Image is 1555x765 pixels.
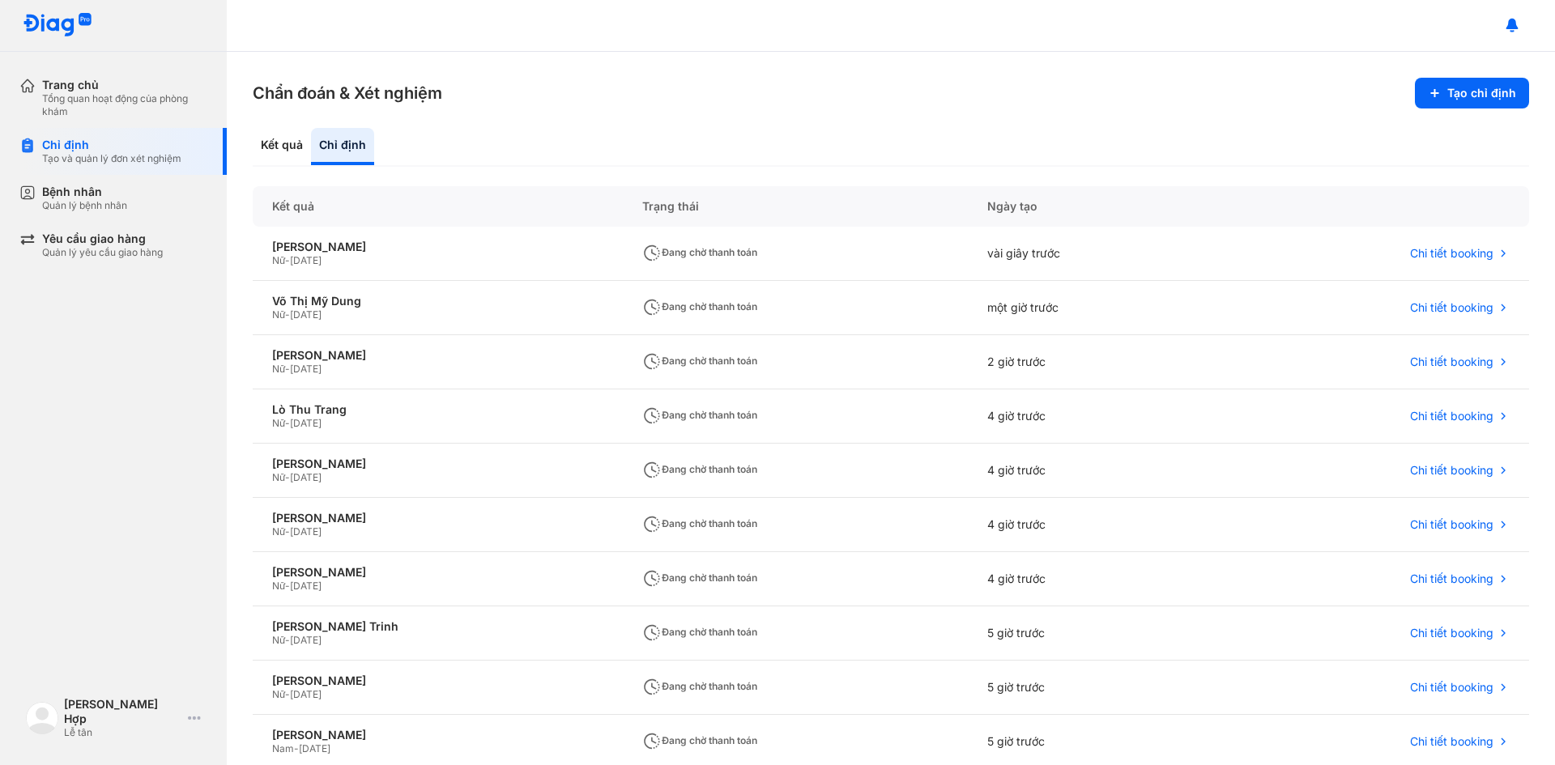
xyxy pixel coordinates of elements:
button: Tạo chỉ định [1415,78,1529,108]
div: 4 giờ trước [968,389,1218,444]
div: một giờ trước [968,281,1218,335]
span: Nam [272,742,294,754]
h3: Chẩn đoán & Xét nghiệm [253,82,442,104]
span: Đang chờ thanh toán [642,517,757,529]
span: Đang chờ thanh toán [642,463,757,475]
div: vài giây trước [968,227,1218,281]
span: [DATE] [299,742,330,754]
span: - [285,688,290,700]
div: [PERSON_NAME] [272,674,603,688]
span: Chi tiết booking [1410,517,1493,532]
span: Chi tiết booking [1410,626,1493,640]
div: 4 giờ trước [968,444,1218,498]
span: Chi tiết booking [1410,246,1493,261]
div: Yêu cầu giao hàng [42,232,163,246]
div: Kết quả [253,128,311,165]
span: Chi tiết booking [1410,680,1493,695]
span: Nữ [272,634,285,646]
span: - [285,634,290,646]
div: [PERSON_NAME] [272,240,603,254]
span: [DATE] [290,417,322,429]
div: Trạng thái [623,186,968,227]
span: Đang chờ thanh toán [642,572,757,584]
div: Võ Thị Mỹ Dung [272,294,603,308]
span: Chi tiết booking [1410,463,1493,478]
div: 4 giờ trước [968,552,1218,606]
div: [PERSON_NAME] [272,457,603,471]
span: Nữ [272,363,285,375]
div: [PERSON_NAME] [272,565,603,580]
span: Nữ [272,417,285,429]
div: [PERSON_NAME] Hợp [64,697,181,726]
span: [DATE] [290,363,322,375]
span: Nữ [272,471,285,483]
span: Đang chờ thanh toán [642,680,757,692]
span: Chi tiết booking [1410,572,1493,586]
span: [DATE] [290,580,322,592]
div: Quản lý yêu cầu giao hàng [42,246,163,259]
span: - [285,525,290,538]
span: Chi tiết booking [1410,300,1493,315]
span: Chi tiết booking [1410,355,1493,369]
span: Chi tiết booking [1410,409,1493,423]
span: - [285,254,290,266]
span: Đang chờ thanh toán [642,246,757,258]
span: - [294,742,299,754]
span: Chi tiết booking [1410,734,1493,749]
span: [DATE] [290,688,322,700]
span: Đang chờ thanh toán [642,409,757,421]
div: Quản lý bệnh nhân [42,199,127,212]
div: [PERSON_NAME] Trinh [272,619,603,634]
div: Chỉ định [311,128,374,165]
span: [DATE] [290,471,322,483]
div: Ngày tạo [968,186,1218,227]
div: [PERSON_NAME] [272,511,603,525]
span: - [285,308,290,321]
span: [DATE] [290,254,322,266]
div: Trang chủ [42,78,207,92]
span: Nữ [272,525,285,538]
div: Tạo và quản lý đơn xét nghiệm [42,152,181,165]
img: logo [26,702,58,734]
img: logo [23,13,92,38]
div: Kết quả [253,186,623,227]
div: 5 giờ trước [968,661,1218,715]
span: Đang chờ thanh toán [642,626,757,638]
span: Đang chờ thanh toán [642,734,757,746]
div: 2 giờ trước [968,335,1218,389]
div: 4 giờ trước [968,498,1218,552]
span: Nữ [272,308,285,321]
span: Nữ [272,580,285,592]
span: Nữ [272,254,285,266]
span: - [285,471,290,483]
div: Lễ tân [64,726,181,739]
span: - [285,417,290,429]
span: [DATE] [290,634,322,646]
div: Chỉ định [42,138,181,152]
div: 5 giờ trước [968,606,1218,661]
div: Bệnh nhân [42,185,127,199]
span: Đang chờ thanh toán [642,300,757,312]
span: Đang chờ thanh toán [642,355,757,367]
span: - [285,363,290,375]
span: Nữ [272,688,285,700]
span: - [285,580,290,592]
div: [PERSON_NAME] [272,728,603,742]
div: Lò Thu Trang [272,402,603,417]
span: [DATE] [290,308,322,321]
div: [PERSON_NAME] [272,348,603,363]
span: [DATE] [290,525,322,538]
div: Tổng quan hoạt động của phòng khám [42,92,207,118]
